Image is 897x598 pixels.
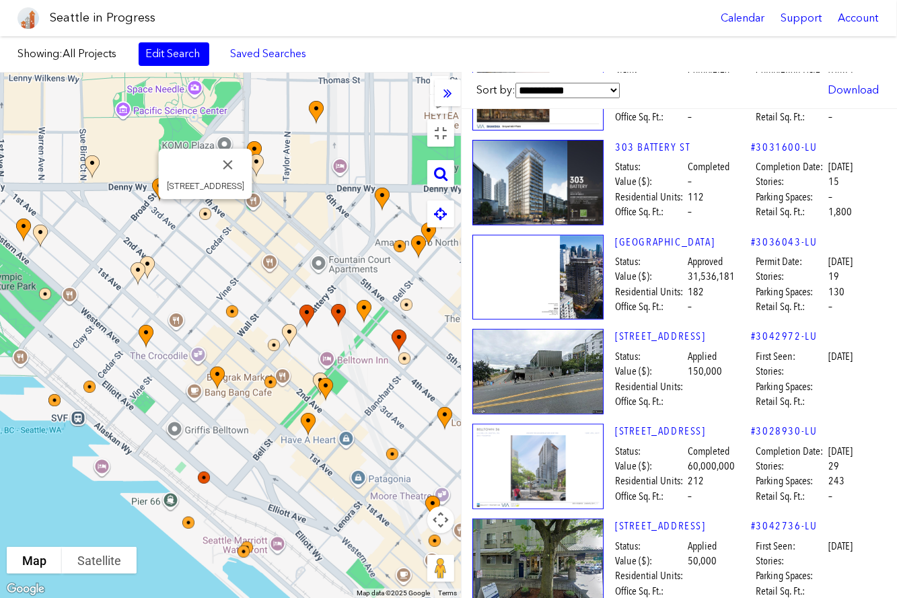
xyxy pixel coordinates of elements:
[62,547,137,574] button: Show satellite imagery
[615,459,686,474] span: Value ($):
[615,174,686,189] span: Value ($):
[756,568,826,583] span: Parking Spaces:
[756,364,826,379] span: Stories:
[17,46,125,61] label: Showing:
[515,83,620,98] select: Sort by:
[615,140,751,155] a: 303 BATTERY ST
[828,110,832,124] span: –
[756,474,826,488] span: Parking Spaces:
[472,329,604,414] img: 2901_WESTERN_AVE_SEATTLE.jpg
[615,349,686,364] span: Status:
[828,459,839,474] span: 29
[63,47,116,60] span: All Projects
[615,394,686,409] span: Office Sq. Ft.:
[472,140,604,225] img: 1.jpg
[828,299,832,314] span: –
[615,190,686,204] span: Residential Units:
[615,519,751,533] a: [STREET_ADDRESS]
[821,79,886,102] a: Download
[828,285,845,299] span: 130
[430,76,449,95] button: Stop drawing
[828,159,853,174] span: [DATE]
[756,349,826,364] span: First Seen:
[357,589,430,597] span: Map data ©2025 Google
[223,42,314,65] a: Saved Searches
[828,349,853,364] span: [DATE]
[427,120,454,147] button: Toggle fullscreen view
[615,204,686,219] span: Office Sq. Ft.:
[756,299,826,314] span: Retail Sq. Ft.:
[472,235,604,320] img: 1.jpg
[688,364,722,379] span: 150,000
[756,394,826,409] span: Retail Sq. Ft.:
[615,364,686,379] span: Value ($):
[427,555,454,582] button: Drag Pegman onto the map to open Street View
[751,329,818,344] a: #3042972-LU
[615,474,686,488] span: Residential Units:
[756,190,826,204] span: Parking Spaces:
[756,459,826,474] span: Stories:
[688,190,704,204] span: 112
[438,589,457,597] a: Terms
[615,424,751,439] a: [STREET_ADDRESS]
[615,254,686,269] span: Status:
[756,489,826,504] span: Retail Sq. Ft.:
[828,174,839,189] span: 15
[615,444,686,459] span: Status:
[828,190,832,204] span: –
[615,329,751,344] a: [STREET_ADDRESS]
[751,424,818,439] a: #3028930-LU
[50,9,155,26] h1: Seattle in Progress
[756,285,826,299] span: Parking Spaces:
[615,568,686,583] span: Residential Units:
[166,181,244,191] div: [STREET_ADDRESS]
[615,489,686,504] span: Office Sq. Ft.:
[615,379,686,394] span: Residential Units:
[472,424,604,509] img: 1.jpg
[688,349,717,364] span: Applied
[751,140,818,155] a: #3031600-LU
[615,285,686,299] span: Residential Units:
[688,474,704,488] span: 212
[615,539,686,554] span: Status:
[756,444,826,459] span: Completion Date:
[688,539,717,554] span: Applied
[688,159,729,174] span: Completed
[688,444,729,459] span: Completed
[828,269,839,284] span: 19
[211,149,244,181] button: Close
[688,459,735,474] span: 60,000,000
[751,235,818,250] a: #3036043-LU
[17,7,39,29] img: favicon-96x96.png
[615,110,686,124] span: Office Sq. Ft.:
[756,539,826,554] span: First Seen:
[688,110,692,124] span: –
[688,254,723,269] span: Approved
[430,95,449,114] button: Draw a shape
[615,299,686,314] span: Office Sq. Ft.:
[756,269,826,284] span: Stories:
[3,581,48,598] img: Google
[688,489,692,504] span: –
[427,507,454,533] button: Map camera controls
[756,110,826,124] span: Retail Sq. Ft.:
[139,42,209,65] a: Edit Search
[688,269,735,284] span: 31,536,181
[828,254,853,269] span: [DATE]
[688,174,692,189] span: –
[476,83,620,98] label: Sort by:
[756,174,826,189] span: Stories:
[756,254,826,269] span: Permit Date:
[828,489,832,504] span: –
[828,539,853,554] span: [DATE]
[615,269,686,284] span: Value ($):
[828,474,845,488] span: 243
[615,554,686,568] span: Value ($):
[688,554,717,568] span: 50,000
[688,204,692,219] span: –
[756,159,826,174] span: Completion Date:
[828,204,852,219] span: 1,800
[615,235,751,250] a: [GEOGRAPHIC_DATA]
[756,204,826,219] span: Retail Sq. Ft.:
[828,444,853,459] span: [DATE]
